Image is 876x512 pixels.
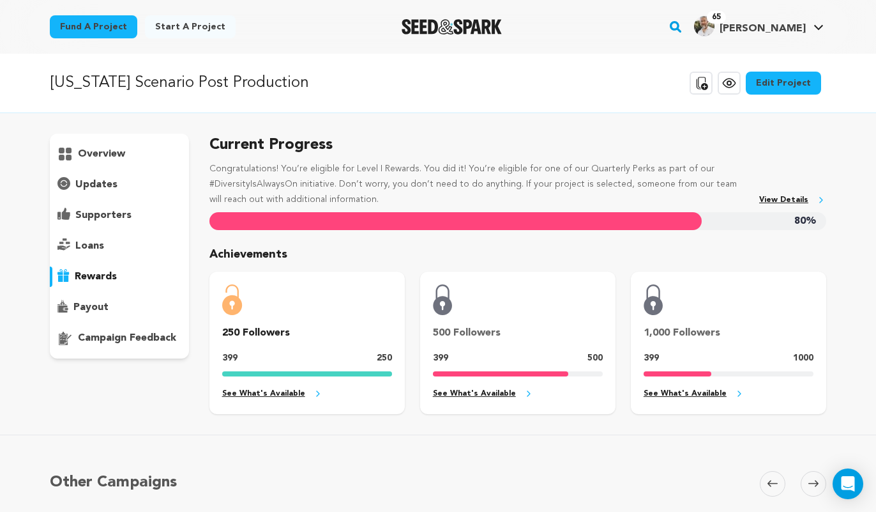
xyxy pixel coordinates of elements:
p: overview [78,146,125,162]
p: 399 [644,351,659,366]
p: 250 [377,351,392,366]
button: supporters [50,205,189,226]
p: updates [75,177,117,192]
p: supporters [75,208,132,223]
img: Seed&Spark Logo Dark Mode [402,19,502,35]
button: payout [50,297,189,318]
img: 5b8c1fb9ce5d8ce8.jpg [694,16,714,36]
p: 1,000 Followers [644,325,813,341]
h5: Other Campaigns [50,471,177,494]
a: Fund a project [50,15,137,38]
p: Congratulations! You’re eligible for Level I Rewards. You did it! You’re eligible for one of our ... [209,162,749,207]
p: 1000 [793,351,813,366]
div: James T.'s Profile [694,16,806,36]
p: 399 [433,351,448,366]
button: campaign feedback [50,328,189,348]
span: 65 [707,11,726,24]
a: See What's Available [222,387,392,401]
p: loans [75,238,104,254]
p: Achievements [209,245,826,264]
p: 399 [222,351,238,366]
button: rewards [50,267,189,287]
a: View Details [759,193,826,208]
p: 500 Followers [433,325,603,341]
p: [US_STATE] Scenario Post Production [50,72,309,95]
button: overview [50,144,189,164]
h5: Current Progress [209,134,826,157]
p: campaign feedback [78,330,176,346]
div: Open Intercom Messenger [833,469,863,499]
a: Seed&Spark Homepage [402,19,502,35]
p: 500 [587,351,603,366]
p: payout [73,300,109,315]
button: loans [50,236,189,256]
button: updates [50,175,189,195]
a: See What's Available [644,387,813,401]
span: James T.'s Profile [691,13,826,40]
a: Start a project [145,15,236,38]
p: rewards [75,269,117,284]
p: 250 Followers [222,325,392,341]
span: [PERSON_NAME] [720,24,806,34]
a: James T.'s Profile [691,13,826,36]
span: 80% [794,212,816,231]
a: See What's Available [433,387,603,401]
a: Edit Project [746,72,821,95]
